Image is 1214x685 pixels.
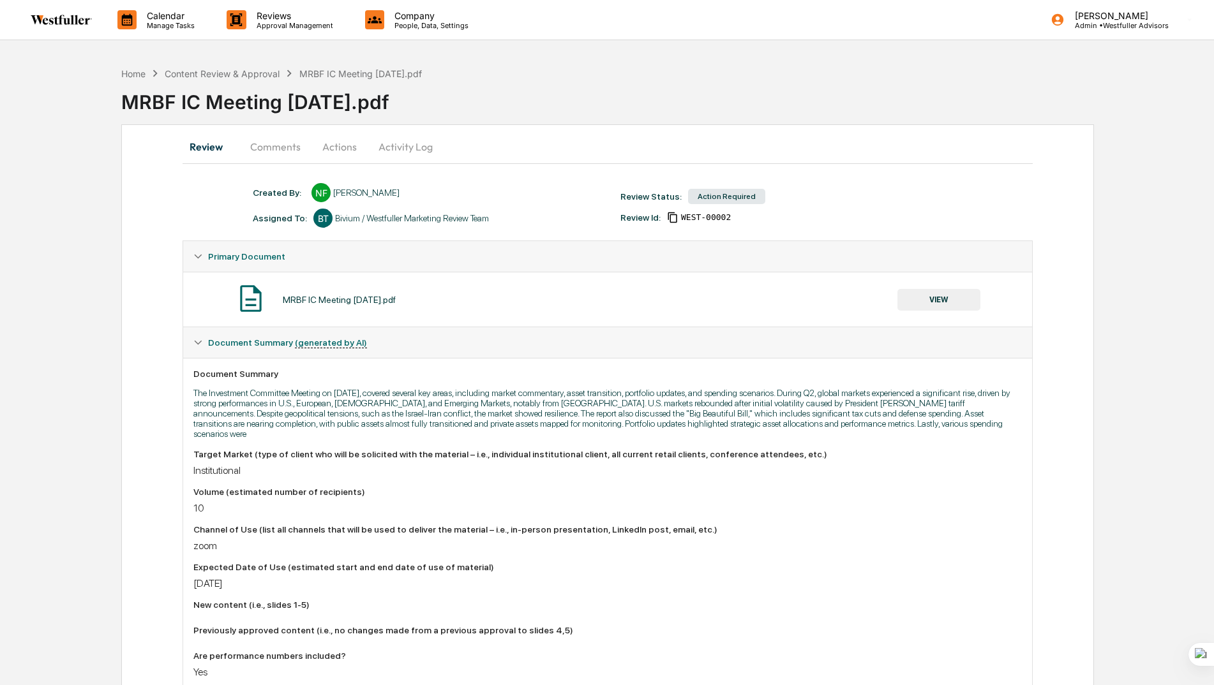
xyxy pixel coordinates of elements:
div: zoom [193,540,1021,552]
p: Calendar [137,10,201,21]
div: New content (i.e., slides 1-5) [193,600,1021,610]
p: Approval Management [246,21,340,30]
div: Yes [193,666,1021,678]
div: Document Summary [193,369,1021,379]
div: MRBF IC Meeting [DATE].pdf [299,68,422,79]
div: Created By: ‎ ‎ [253,188,305,198]
div: Previously approved content (i.e., no changes made from a previous approval to slides 4,5) [193,625,1021,635]
div: MRBF IC Meeting [DATE].pdf [283,295,396,305]
div: Home [121,68,146,79]
img: logo [31,15,92,25]
img: Document Icon [235,283,267,314]
div: Expected Date of Use (estimated start and end date of use of material) [193,562,1021,572]
div: NF [311,183,331,202]
u: (generated by AI) [295,337,367,348]
div: secondary tabs example [183,131,1032,162]
div: Are performance numbers included? [193,651,1021,661]
button: Review [183,131,240,162]
div: Channel of Use (list all channels that will be used to deliver the material – i.e., in-person pre... [193,524,1021,534]
div: Bivium / Westfuller Marketing Review Team [335,213,489,223]
div: Content Review & Approval [165,68,280,79]
button: Comments [240,131,311,162]
div: Volume (estimated number of recipients) [193,487,1021,497]
button: Activity Log [368,131,443,162]
p: [PERSON_NAME] [1065,10,1169,21]
div: Assigned To: [253,213,307,223]
div: Primary Document [183,272,1031,327]
div: [DATE] [193,577,1021,589]
p: Reviews [246,10,340,21]
p: Company [384,10,475,21]
div: Primary Document [183,241,1031,272]
div: BT [313,209,333,228]
button: VIEW [897,289,980,311]
p: Admin • Westfuller Advisors [1065,21,1169,30]
div: Target Market (type of client who will be solicited with the material – i.e., individual institut... [193,449,1021,459]
p: Manage Tasks [137,21,201,30]
p: The Investment Committee Meeting on [DATE], covered several key areas, including market commentar... [193,388,1021,439]
div: Review Id: [620,212,661,223]
button: Actions [311,131,368,162]
div: Action Required [688,189,765,204]
span: dddcee63-616d-441b-8114-8429cb3526e1 [681,212,731,223]
div: Document Summary (generated by AI) [183,327,1031,358]
div: MRBF IC Meeting [DATE].pdf [121,80,1214,114]
div: [PERSON_NAME] [333,188,400,198]
div: Review Status: [620,191,682,202]
div: 10 [193,502,1021,514]
p: People, Data, Settings [384,21,475,30]
span: Document Summary [208,337,367,348]
div: Institutional [193,464,1021,476]
span: Primary Document [208,251,285,261]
